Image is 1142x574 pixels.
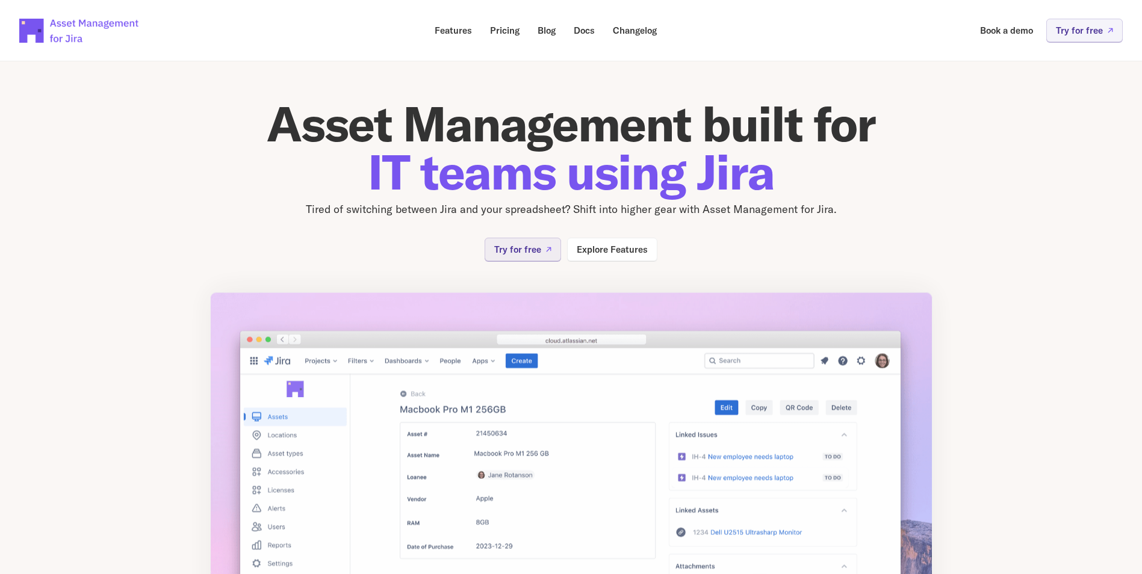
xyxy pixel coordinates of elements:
a: Features [426,19,480,42]
a: Pricing [482,19,528,42]
p: Book a demo [980,26,1033,35]
a: Book a demo [972,19,1041,42]
p: Try for free [494,245,541,254]
p: Pricing [490,26,520,35]
h1: Asset Management built for [210,100,933,196]
a: Explore Features [567,238,657,261]
p: Features [435,26,472,35]
p: Try for free [1056,26,1103,35]
a: Try for free [1046,19,1123,42]
a: Changelog [604,19,665,42]
a: Blog [529,19,564,42]
a: Docs [565,19,603,42]
p: Explore Features [577,245,648,254]
a: Try for free [485,238,561,261]
p: Changelog [613,26,657,35]
p: Docs [574,26,595,35]
p: Tired of switching between Jira and your spreadsheet? Shift into higher gear with Asset Managemen... [210,201,933,218]
span: IT teams using Jira [368,141,774,202]
p: Blog [538,26,556,35]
